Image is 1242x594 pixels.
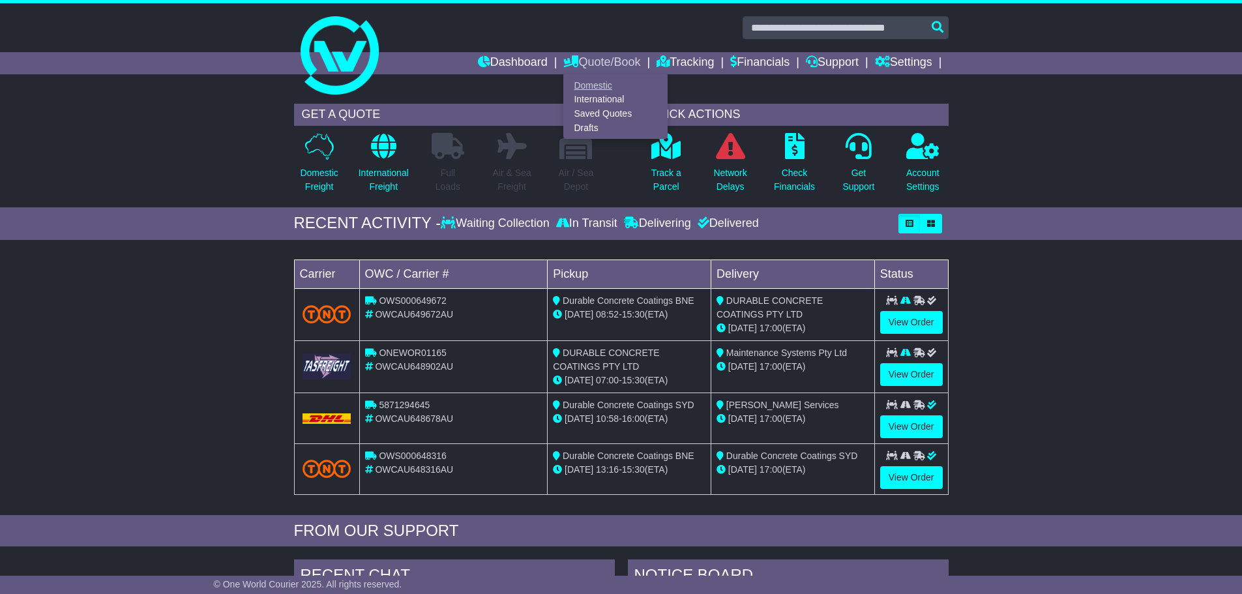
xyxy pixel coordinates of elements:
span: 15:30 [622,309,645,319]
span: [DATE] [728,323,757,333]
p: International Freight [359,166,409,194]
span: © One World Courier 2025. All rights reserved. [214,579,402,589]
span: 13:16 [596,464,619,475]
a: Domestic [564,78,667,93]
p: Air / Sea Depot [559,166,594,194]
a: Saved Quotes [564,107,667,121]
div: - (ETA) [553,412,705,426]
div: (ETA) [717,360,869,374]
img: GetCarrierServiceLogo [303,353,351,379]
a: CheckFinancials [773,132,816,201]
div: Quote/Book [563,74,668,139]
span: Maintenance Systems Pty Ltd [726,348,847,358]
p: Network Delays [713,166,747,194]
a: Tracking [657,52,714,74]
span: [DATE] [728,464,757,475]
div: (ETA) [717,412,869,426]
div: - (ETA) [553,308,705,321]
span: 17:00 [760,323,782,333]
div: In Transit [553,216,621,231]
td: OWC / Carrier # [359,260,548,288]
span: OWS000649672 [379,295,447,306]
div: Waiting Collection [441,216,552,231]
span: Durable Concrete Coatings BNE [563,451,694,461]
div: QUICK ACTIONS [641,104,949,126]
span: 15:30 [622,375,645,385]
span: [PERSON_NAME] Services [726,400,839,410]
p: Air & Sea Freight [493,166,531,194]
a: Support [806,52,859,74]
p: Get Support [842,166,874,194]
span: 10:58 [596,413,619,424]
span: Durable Concrete Coatings SYD [726,451,858,461]
span: OWCAU648316AU [375,464,453,475]
a: DomesticFreight [299,132,338,201]
span: 17:00 [760,413,782,424]
span: 07:00 [596,375,619,385]
p: Check Financials [774,166,815,194]
div: RECENT ACTIVITY - [294,214,441,233]
td: Status [874,260,948,288]
span: [DATE] [565,309,593,319]
div: Delivered [694,216,759,231]
span: 16:00 [622,413,645,424]
td: Delivery [711,260,874,288]
a: Drafts [564,121,667,135]
span: [DATE] [565,464,593,475]
div: - (ETA) [553,463,705,477]
a: View Order [880,311,943,334]
img: DHL.png [303,413,351,424]
a: Dashboard [478,52,548,74]
a: View Order [880,466,943,489]
a: View Order [880,363,943,386]
p: Track a Parcel [651,166,681,194]
a: InternationalFreight [358,132,409,201]
img: TNT_Domestic.png [303,305,351,323]
span: 17:00 [760,464,782,475]
span: OWCAU649672AU [375,309,453,319]
span: [DATE] [565,413,593,424]
a: GetSupport [842,132,875,201]
a: Settings [875,52,932,74]
td: Pickup [548,260,711,288]
a: International [564,93,667,107]
img: TNT_Domestic.png [303,460,351,477]
span: OWCAU648678AU [375,413,453,424]
div: Delivering [621,216,694,231]
a: View Order [880,415,943,438]
span: ONEWOR01165 [379,348,446,358]
a: NetworkDelays [713,132,747,201]
span: OWCAU648902AU [375,361,453,372]
p: Domestic Freight [300,166,338,194]
span: OWS000648316 [379,451,447,461]
span: DURABLE CONCRETE COATINGS PTY LTD [553,348,659,372]
a: Financials [730,52,790,74]
a: Quote/Book [563,52,640,74]
span: DURABLE CONCRETE COATINGS PTY LTD [717,295,823,319]
a: AccountSettings [906,132,940,201]
td: Carrier [294,260,359,288]
div: (ETA) [717,321,869,335]
div: (ETA) [717,463,869,477]
span: [DATE] [728,413,757,424]
p: Account Settings [906,166,939,194]
span: 5871294645 [379,400,430,410]
span: Durable Concrete Coatings BNE [563,295,694,306]
div: GET A QUOTE [294,104,602,126]
span: 17:00 [760,361,782,372]
span: 08:52 [596,309,619,319]
span: 15:30 [622,464,645,475]
div: FROM OUR SUPPORT [294,522,949,541]
span: [DATE] [728,361,757,372]
a: Track aParcel [651,132,682,201]
span: [DATE] [565,375,593,385]
div: - (ETA) [553,374,705,387]
span: Durable Concrete Coatings SYD [563,400,694,410]
p: Full Loads [432,166,464,194]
